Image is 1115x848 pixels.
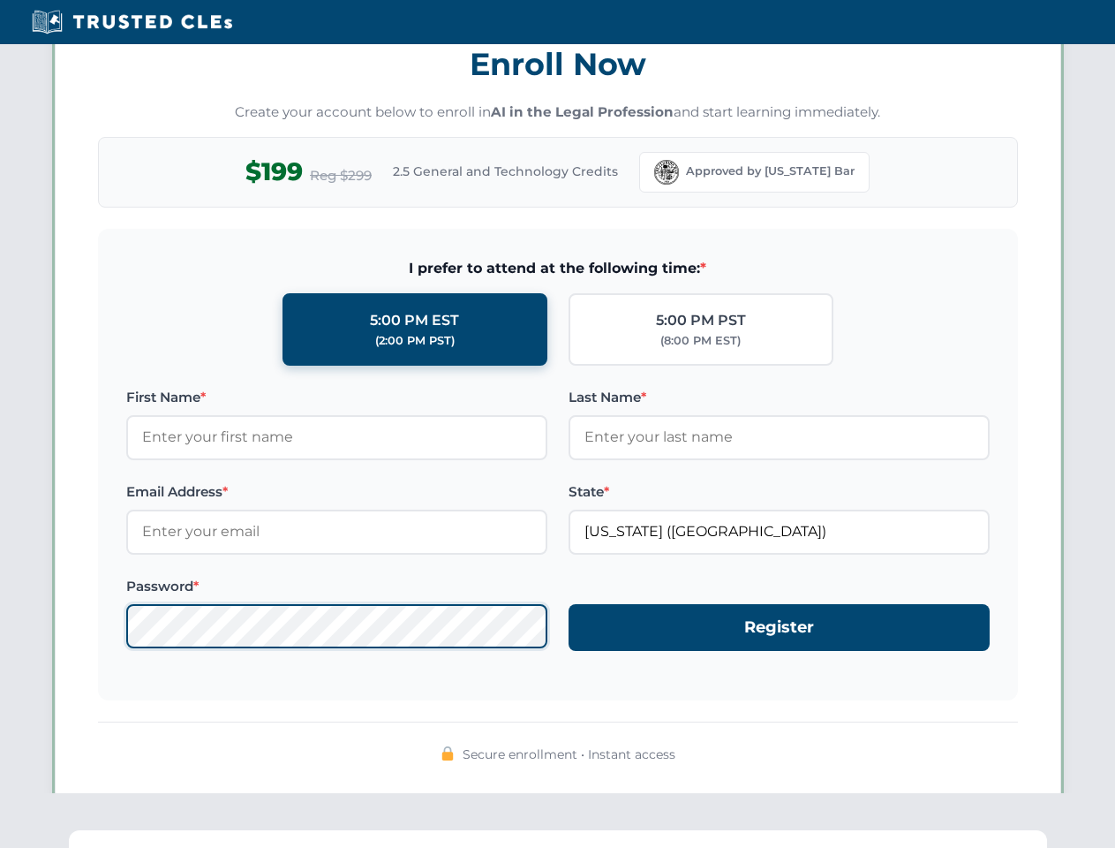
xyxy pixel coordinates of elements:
[660,332,741,350] div: (8:00 PM EST)
[569,604,990,651] button: Register
[686,163,855,180] span: Approved by [US_STATE] Bar
[245,152,303,192] span: $199
[375,332,455,350] div: (2:00 PM PST)
[126,257,990,280] span: I prefer to attend at the following time:
[310,165,372,186] span: Reg $299
[393,162,618,181] span: 2.5 General and Technology Credits
[491,103,674,120] strong: AI in the Legal Profession
[126,510,547,554] input: Enter your email
[126,387,547,408] label: First Name
[126,481,547,503] label: Email Address
[441,746,455,761] img: 🔒
[126,576,547,597] label: Password
[26,9,237,35] img: Trusted CLEs
[569,481,990,503] label: State
[656,309,746,332] div: 5:00 PM PST
[98,102,1018,123] p: Create your account below to enroll in and start learning immediately.
[370,309,459,332] div: 5:00 PM EST
[569,510,990,554] input: Florida (FL)
[569,387,990,408] label: Last Name
[98,36,1018,92] h3: Enroll Now
[654,160,679,185] img: Florida Bar
[126,415,547,459] input: Enter your first name
[463,745,675,764] span: Secure enrollment • Instant access
[569,415,990,459] input: Enter your last name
